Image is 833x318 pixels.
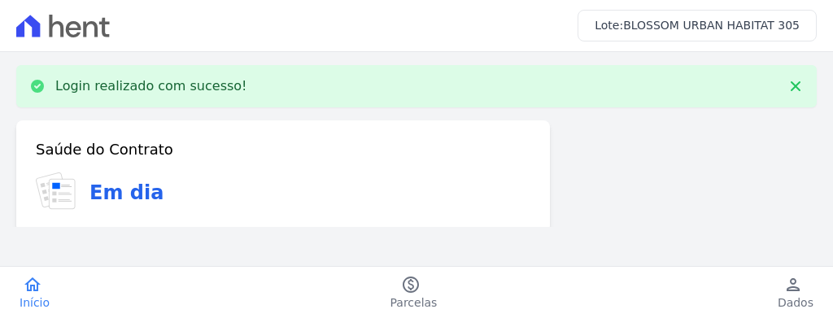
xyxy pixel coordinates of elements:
[758,275,833,311] a: personDados
[390,294,438,311] span: Parcelas
[89,178,164,207] h3: Em dia
[623,19,800,32] span: BLOSSOM URBAN HABITAT 305
[595,17,800,34] h3: Lote:
[55,78,247,94] p: Login realizado com sucesso!
[23,275,42,294] i: home
[20,294,50,311] span: Início
[778,294,813,311] span: Dados
[371,275,457,311] a: paidParcelas
[36,140,173,159] h3: Saúde do Contrato
[401,275,421,294] i: paid
[783,275,803,294] i: person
